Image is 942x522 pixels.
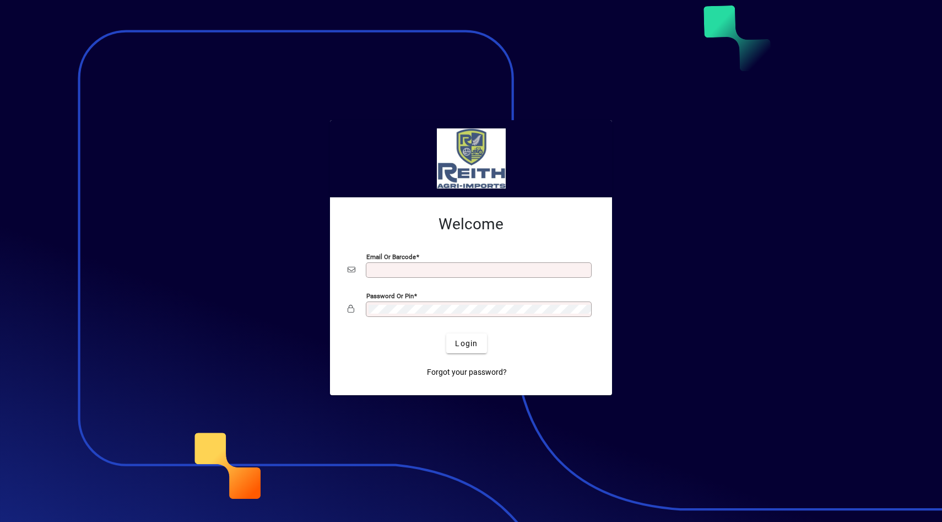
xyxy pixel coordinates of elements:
span: Forgot your password? [427,367,507,378]
mat-label: Email or Barcode [366,253,416,261]
h2: Welcome [348,215,594,234]
mat-label: Password or Pin [366,292,414,300]
span: Login [455,338,478,349]
button: Login [446,333,486,353]
a: Forgot your password? [423,362,511,382]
